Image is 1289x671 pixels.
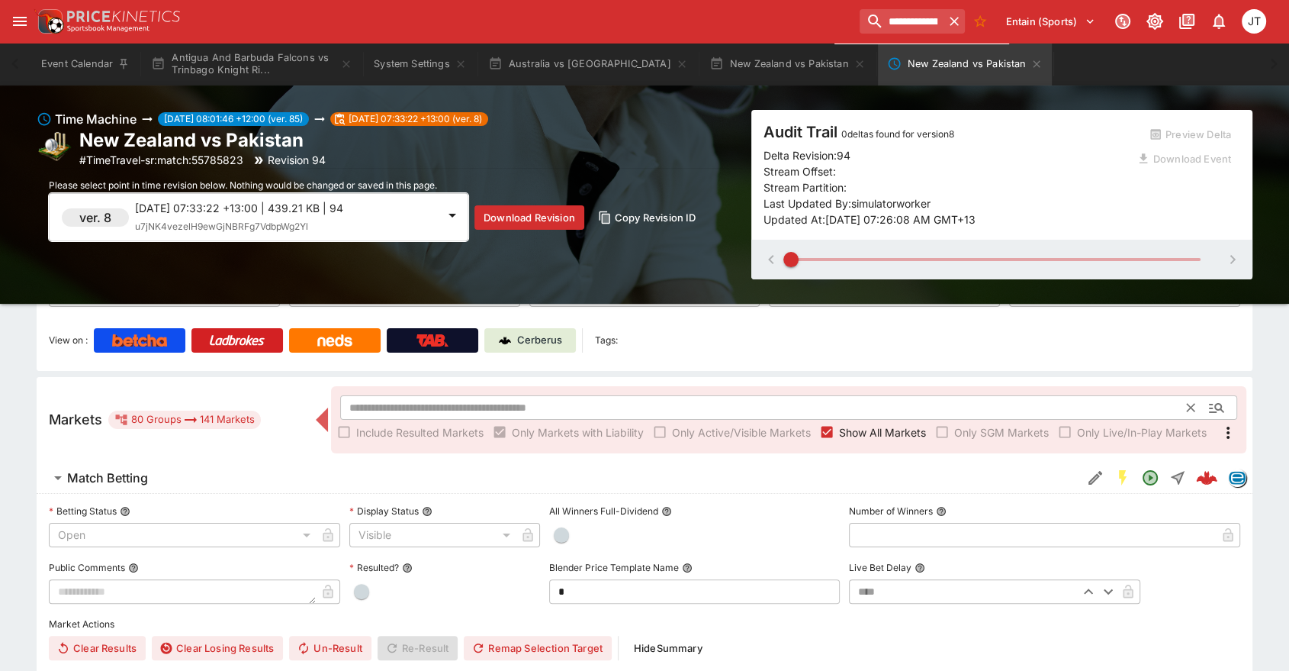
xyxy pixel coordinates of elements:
img: PriceKinetics [67,11,180,22]
button: Antigua And Barbuda Falcons vs Trinbago Knight Ri... [142,43,362,85]
button: Select Tenant [997,9,1104,34]
button: HideSummary [625,636,712,660]
img: cricket.png [37,130,73,166]
label: Tags: [595,328,618,353]
button: No Bookmarks [968,9,992,34]
button: Live Bet Delay [915,563,925,573]
p: Copy To Clipboard [79,152,243,168]
h4: Audit Trail [763,122,1129,142]
button: Event Calendar [32,43,139,85]
img: Cerberus [499,334,511,347]
p: Display Status [349,505,419,518]
label: View on : [49,328,88,353]
button: Copy Revision ID [590,205,706,230]
svg: More [1219,424,1237,442]
span: Please select point in time revision below. Nothing would be changed or saved in this page. [49,179,437,191]
button: Match Betting [37,463,1082,493]
button: SGM Enabled [1109,464,1136,492]
button: New Zealand vs Pakistan [700,43,875,85]
div: Open [49,523,316,547]
h6: ver. 8 [79,208,111,227]
p: Cerberus [517,333,562,348]
button: Blender Price Template Name [682,563,693,573]
div: Joshua Thomson [1242,9,1266,34]
input: search [860,9,943,34]
img: Neds [317,334,352,347]
p: All Winners Full-Dividend [549,505,658,518]
button: Australia vs [GEOGRAPHIC_DATA] [479,43,697,85]
button: Toggle light/dark mode [1141,8,1168,35]
button: Notifications [1205,8,1233,35]
span: Only Live/In-Play Markets [1077,424,1207,440]
button: Resulted? [402,563,413,573]
span: [DATE] 07:33:22 +13:00 (ver. 8) [342,112,488,126]
label: Market Actions [49,613,1240,636]
p: Resulted? [349,561,399,574]
p: Delta Revision: 94 [763,147,850,163]
button: Display Status [422,506,432,517]
button: Edit Detail [1082,464,1109,492]
p: Stream Offset: Stream Partition: Last Updated By: simulatorworker Updated At: [DATE] 07:26:08 AM ... [763,163,1129,227]
span: Show All Markets [839,424,926,440]
span: Re-Result [378,636,458,660]
button: Un-Result [289,636,371,660]
img: TabNZ [416,334,448,347]
span: [DATE] 08:01:46 +12:00 (ver. 85) [158,112,309,126]
span: u7jNK4vezelH9ewGjNBRFg7VdbpWg2Yl [135,221,308,232]
button: New Zealand vs Pakistan [878,43,1053,85]
span: 0 deltas found for version 8 [841,128,954,140]
button: Joshua Thomson [1237,5,1271,38]
p: [DATE] 07:33:22 +13:00 | 439.21 KB | 94 [135,200,437,216]
button: Clear Results [49,636,146,660]
button: Betting Status [120,506,130,517]
button: open drawer [6,8,34,35]
button: All Winners Full-Dividend [661,506,672,517]
span: Only SGM Markets [954,424,1049,440]
button: Remap Selection Target [464,636,612,660]
div: Visible [349,523,516,547]
button: Straight [1164,464,1191,492]
a: 757173fd-2292-4085-bcde-aa5b450922b6 [1191,463,1222,493]
span: Only Active/Visible Markets [672,424,811,440]
img: logo-cerberus--red.svg [1196,467,1217,489]
p: Number of Winners [849,505,933,518]
button: Number of Winners [936,506,947,517]
img: Sportsbook Management [67,25,149,32]
svg: Open [1141,469,1159,487]
button: Open [1136,464,1164,492]
button: Clear Losing Results [152,636,283,660]
button: Clear [1178,395,1203,420]
p: Live Bet Delay [849,561,911,574]
button: Documentation [1173,8,1201,35]
span: Only Markets with Liability [512,424,644,440]
h5: Markets [49,411,102,428]
p: Blender Price Template Name [549,561,679,574]
h6: Time Machine [55,110,137,128]
h2: Copy To Clipboard [79,128,326,152]
div: betradar [1228,469,1246,487]
button: Download Revision [474,205,584,230]
button: System Settings [365,43,475,85]
p: Public Comments [49,561,125,574]
div: 80 Groups 141 Markets [114,411,255,429]
a: Cerberus [484,328,576,353]
img: Ladbrokes [209,334,265,347]
div: 757173fd-2292-4085-bcde-aa5b450922b6 [1196,467,1217,489]
p: Betting Status [49,505,117,518]
button: Connected to PK [1109,8,1136,35]
button: Public Comments [128,563,139,573]
img: betradar [1229,469,1246,486]
h6: Match Betting [67,470,148,486]
p: Revision 94 [268,152,326,168]
span: Include Resulted Markets [356,424,484,440]
img: PriceKinetics Logo [34,6,64,37]
button: Open [1203,394,1230,421]
img: Betcha [112,334,167,347]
